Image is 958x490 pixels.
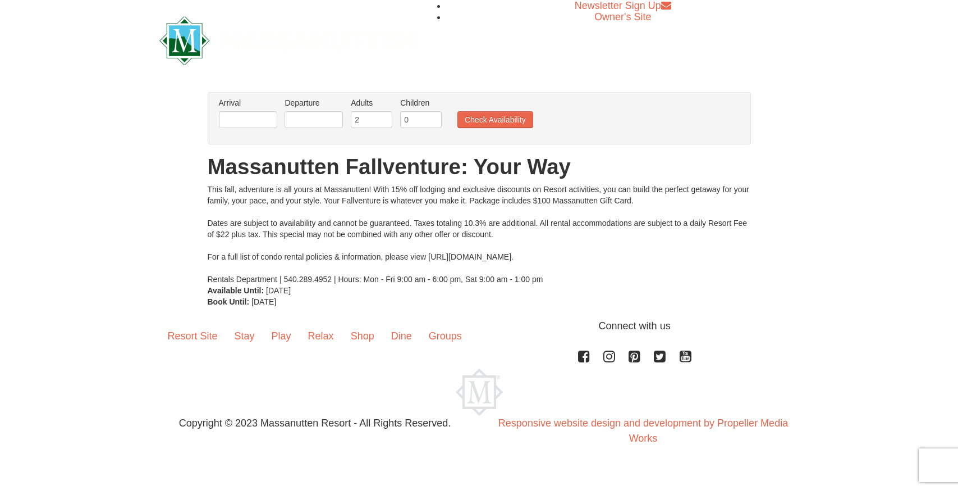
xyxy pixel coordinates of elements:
a: Play [263,319,300,353]
strong: Available Until: [208,286,264,295]
label: Children [400,97,442,108]
a: Responsive website design and development by Propeller Media Works [498,418,788,444]
label: Arrival [219,97,277,108]
a: Dine [383,319,420,353]
label: Departure [285,97,343,108]
a: Stay [226,319,263,353]
a: Resort Site [159,319,226,353]
p: Copyright © 2023 Massanutten Resort - All Rights Reserved. [151,416,479,431]
div: This fall, adventure is all yours at Massanutten! With 15% off lodging and exclusive discounts on... [208,184,751,285]
p: Connect with us [159,319,799,334]
h1: Massanutten Fallventure: Your Way [208,156,751,178]
label: Adults [351,97,392,108]
a: Massanutten Resort [159,26,416,52]
a: Shop [342,319,383,353]
img: Massanutten Resort Logo [159,16,416,65]
a: Owner's Site [594,11,651,22]
a: Groups [420,319,470,353]
span: [DATE] [266,286,291,295]
img: Massanutten Resort Logo [456,369,503,416]
strong: Book Until: [208,297,250,306]
span: [DATE] [251,297,276,306]
a: Relax [300,319,342,353]
button: Check Availability [457,111,533,128]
